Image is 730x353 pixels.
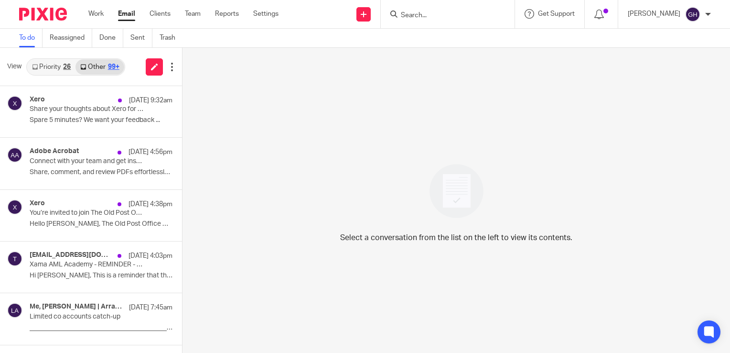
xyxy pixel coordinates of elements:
a: Reassigned [50,29,92,47]
a: Trash [160,29,182,47]
p: Share, comment, and review PDFs effortlessly –... [30,168,172,176]
a: Work [88,9,104,19]
img: svg%3E [685,7,700,22]
p: [DATE] 4:03pm [129,251,172,261]
p: [DATE] 7:45am [129,303,172,312]
p: Hi [PERSON_NAME], This is a reminder that the below... [30,272,172,280]
p: Hello [PERSON_NAME], The Old Post Office would like you... [30,220,172,228]
h4: Xero [30,96,45,104]
p: Limited co accounts catch-up [30,313,144,321]
span: Get Support [538,11,575,17]
p: Select a conversation from the list on the left to view its contents. [340,232,572,243]
a: Other99+ [75,59,124,75]
p: You’re invited to join The Old Post Office’s Xero account [30,209,144,217]
h4: [EMAIL_ADDRESS][DOMAIN_NAME] [30,251,113,259]
img: image [423,158,490,224]
img: svg%3E [7,96,22,111]
a: Sent [130,29,152,47]
h4: Me, [PERSON_NAME] | Arran Accountants [30,303,124,311]
h4: Adobe Acrobat [30,147,79,155]
a: Clients [150,9,171,19]
a: To do [19,29,43,47]
p: [DATE] 4:38pm [129,199,172,209]
h4: Xero [30,199,45,208]
p: [DATE] 4:56pm [129,147,172,157]
img: svg%3E [7,303,22,318]
img: svg%3E [7,199,22,215]
p: Share your thoughts about Xero for a chance to win a gift card [30,105,144,113]
div: 99+ [108,64,119,70]
p: _______________________________________________... [30,324,172,332]
img: svg%3E [7,147,22,163]
div: 26 [63,64,71,70]
a: Reports [215,9,239,19]
p: Connect with your team and get instant feedback on your documents [30,157,144,165]
a: Email [118,9,135,19]
p: [DATE] 9:32am [129,96,172,105]
a: Settings [253,9,279,19]
input: Search [400,11,486,20]
p: Xama AML Academy - REMINDER - Your course is now available [30,261,144,269]
p: Spare 5 minutes? We want your feedback ... [30,116,172,124]
span: View [7,62,21,72]
a: Team [185,9,201,19]
img: Pixie [19,8,67,21]
img: svg%3E [7,251,22,266]
a: Priority26 [27,59,75,75]
p: [PERSON_NAME] [628,9,680,19]
a: Done [99,29,123,47]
